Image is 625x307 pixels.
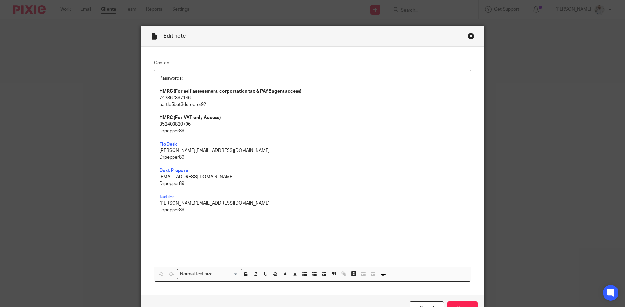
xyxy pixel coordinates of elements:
[179,271,214,277] span: Normal text size
[154,60,471,66] label: Content
[215,271,238,277] input: Search for option
[160,174,465,180] p: [EMAIL_ADDRESS][DOMAIN_NAME]
[160,89,301,94] strong: HMRC (For self assessment, corportation tax & PAYE agent access)
[163,33,186,39] span: Edit note
[468,33,474,39] div: Close this dialog window
[160,195,174,199] a: Taxfiler
[160,115,221,120] strong: HMRC (For VAT only Access)
[160,147,465,154] p: [PERSON_NAME][EMAIL_ADDRESS][DOMAIN_NAME]
[160,154,465,160] p: Drpepper89
[160,200,465,207] p: [PERSON_NAME][EMAIL_ADDRESS][DOMAIN_NAME]
[160,207,465,259] p: Drpepper89
[160,101,465,108] p: battle5bet3detector9?
[160,142,177,147] a: FloDesk
[160,95,465,101] p: 743867397146
[160,180,465,187] p: Drpepper89
[160,75,465,82] p: Passwords:
[177,269,242,279] div: Search for option
[160,121,465,128] p: 352403820796
[160,168,188,173] a: Dext Prepare
[160,128,465,134] p: Drpepper89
